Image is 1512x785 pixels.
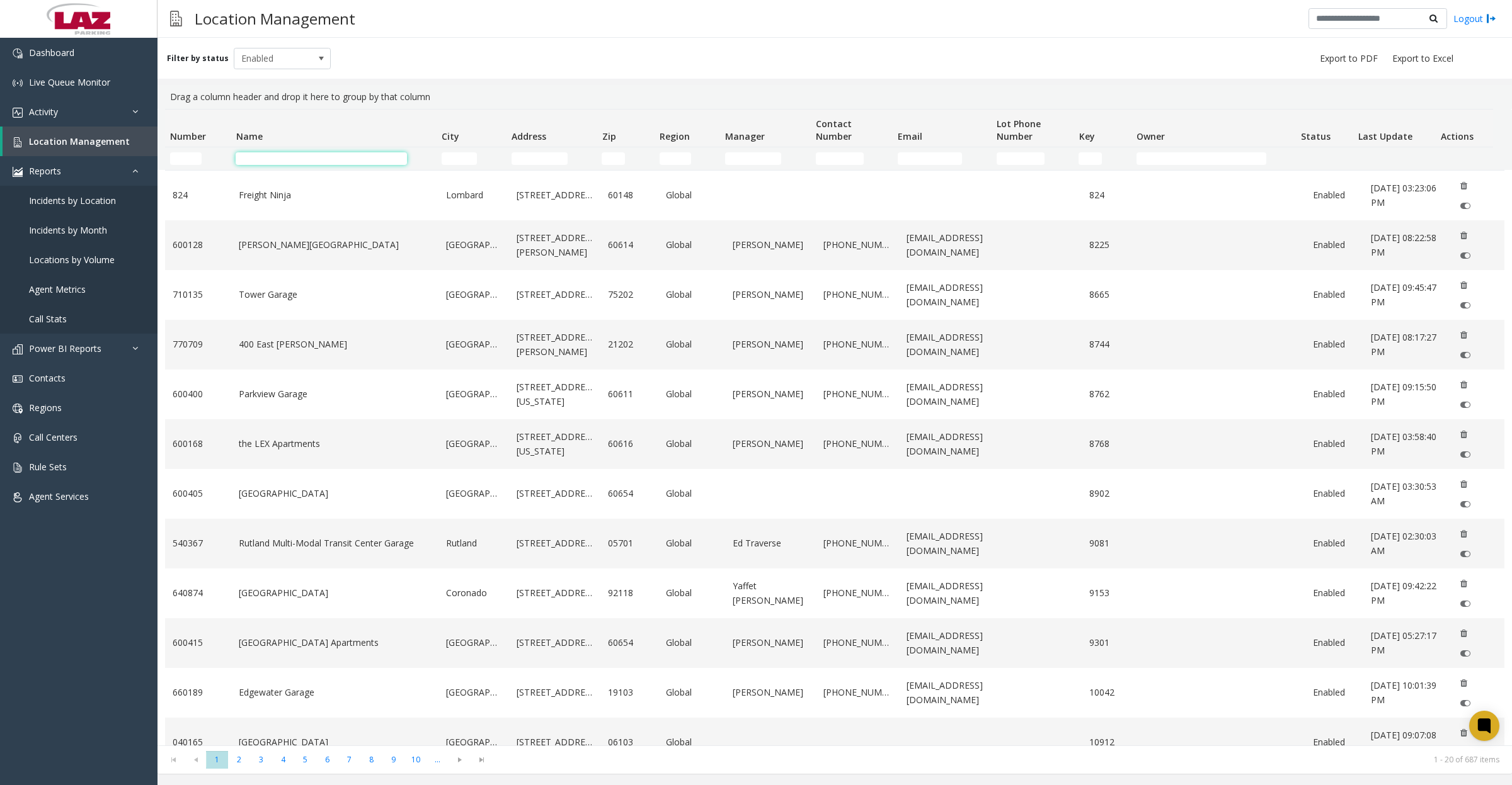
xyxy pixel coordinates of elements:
span: Rule Sets [29,461,67,473]
a: 8762 [1089,387,1132,401]
span: Address [512,130,546,142]
a: 600128 [173,238,224,252]
button: Delete [1454,474,1474,494]
a: [PERSON_NAME] [733,288,809,302]
a: [PERSON_NAME] [733,238,809,252]
a: [STREET_ADDRESS] [517,536,593,550]
span: Page 11 [427,751,449,768]
img: 'icon' [13,463,23,473]
a: [EMAIL_ADDRESS][DOMAIN_NAME] [907,231,991,259]
input: Region Filter [660,152,691,165]
button: Disable [1454,494,1477,514]
td: Lot Phone Number Filter [992,147,1074,170]
a: 040165 [173,735,224,749]
a: Global [666,735,717,749]
a: 600400 [173,387,224,401]
a: [PERSON_NAME] [733,636,809,650]
a: Yaffet [PERSON_NAME] [733,579,809,607]
a: Edgewater Garage [239,686,431,699]
span: Number [170,130,206,142]
span: [DATE] 05:27:17 PM [1371,630,1436,655]
span: [DATE] 03:23:06 PM [1371,182,1436,208]
img: logout [1486,12,1496,25]
a: [EMAIL_ADDRESS][DOMAIN_NAME] [907,281,991,309]
span: Key [1079,130,1095,142]
a: Coronado [446,586,501,600]
a: 8665 [1089,288,1132,302]
span: Page 9 [382,751,404,768]
td: Last Update Filter [1353,147,1436,170]
span: Enabled [234,48,311,69]
input: Lot Phone Number Filter [997,152,1045,165]
input: Address Filter [512,152,568,165]
a: [STREET_ADDRESS] [517,735,593,749]
a: [STREET_ADDRESS] [517,586,593,600]
a: [PHONE_NUMBER] [823,686,891,699]
button: Disable [1454,693,1477,713]
button: Delete [1454,375,1474,395]
span: Export to PDF [1320,52,1378,65]
td: Region Filter [655,147,720,170]
a: Rutland Multi-Modal Transit Center Garage [239,536,431,550]
button: Disable [1454,345,1477,365]
span: Locations by Volume [29,254,115,266]
a: Enabled [1313,487,1356,500]
span: Page 7 [338,751,360,768]
img: 'icon' [13,108,23,118]
span: Incidents by Location [29,195,116,206]
img: 'icon' [13,167,23,177]
span: Page 3 [250,751,272,768]
a: [GEOGRAPHIC_DATA] [446,735,501,749]
button: Export to Excel [1387,50,1458,67]
a: 10912 [1089,735,1132,749]
a: 9153 [1089,586,1132,600]
a: Enabled [1313,686,1356,699]
button: Delete [1454,325,1474,345]
a: 600405 [173,487,224,500]
button: Disable [1454,594,1477,614]
a: [DATE] 08:22:58 PM [1371,231,1439,259]
a: 640874 [173,586,224,600]
a: [GEOGRAPHIC_DATA] [446,487,501,500]
a: [DATE] 03:23:06 PM [1371,181,1439,210]
span: Region [660,130,690,142]
div: Data table [157,109,1512,745]
a: [STREET_ADDRESS] [517,636,593,650]
a: 92118 [608,586,651,600]
span: Page 5 [294,751,316,768]
a: [PERSON_NAME] [733,437,809,451]
a: Global [666,188,717,202]
td: Actions Filter [1436,147,1493,170]
a: [STREET_ADDRESS] [517,188,593,202]
img: 'icon' [13,433,23,443]
a: Enabled [1313,337,1356,351]
span: Reports [29,165,61,177]
img: 'icon' [13,48,23,59]
span: Activity [29,106,58,118]
span: Page 4 [272,751,294,768]
button: Delete [1454,723,1474,743]
button: Delete [1454,524,1474,544]
a: Global [666,387,717,401]
th: Actions [1436,110,1493,147]
input: Key Filter [1079,152,1102,165]
button: Disable [1454,643,1477,664]
button: Disable [1454,295,1477,315]
input: Zip Filter [602,152,625,165]
span: [DATE] 03:58:40 PM [1371,431,1436,456]
a: Enabled [1313,437,1356,451]
span: [DATE] 03:30:53 AM [1371,480,1436,506]
a: Global [666,337,717,351]
a: 05701 [608,536,651,550]
a: 8744 [1089,337,1132,351]
a: [GEOGRAPHIC_DATA] [446,437,501,451]
input: Name Filter [236,152,407,165]
a: [PERSON_NAME] [733,686,809,699]
a: 8225 [1089,238,1132,252]
span: Dashboard [29,47,74,59]
a: [GEOGRAPHIC_DATA] [446,686,501,699]
a: [DATE] 09:07:08 PM [1371,728,1439,757]
input: Owner Filter [1137,152,1267,165]
button: Delete [1454,673,1474,693]
a: 10042 [1089,686,1132,699]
